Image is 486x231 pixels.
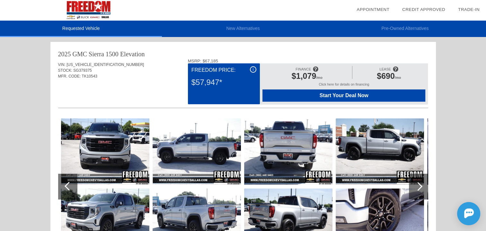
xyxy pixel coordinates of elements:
li: New Alternatives [162,21,324,37]
div: Elevation [120,50,145,59]
span: VIN: [58,62,66,67]
a: Trade-In [458,7,480,12]
iframe: Chat Assistance [428,196,486,231]
span: $690 [377,71,395,80]
div: 2025 GMC Sierra 1500 [58,50,119,59]
div: Quoted on [DATE] 9:49:36 PM [58,89,428,99]
div: /mo [266,71,348,82]
span: [US_VEHICLE_IDENTIFICATION_NUMBER] [66,62,144,67]
img: 8.jpg [336,118,424,185]
span: i [253,67,254,72]
div: Freedom Price: [191,66,256,74]
span: TK10543 [82,74,97,79]
div: /mo [356,71,422,82]
span: FINANCE [296,67,311,71]
a: Credit Approved [402,7,445,12]
div: Click here for details on financing [262,82,425,89]
img: 6.jpg [244,118,332,185]
div: $57,947* [191,74,256,91]
div: MSRP: $67,185 [188,59,428,63]
a: Appointment [357,7,389,12]
img: 2.jpg [61,118,149,185]
span: $1,079 [292,71,316,80]
span: STOCK: [58,68,72,73]
span: SG379375 [73,68,92,73]
span: MFR. CODE: [58,74,81,79]
span: LEASE [379,67,391,71]
img: 4.jpg [153,118,241,185]
span: Start Your Deal Now [270,93,417,98]
li: Pre-Owned Alternatives [324,21,486,37]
